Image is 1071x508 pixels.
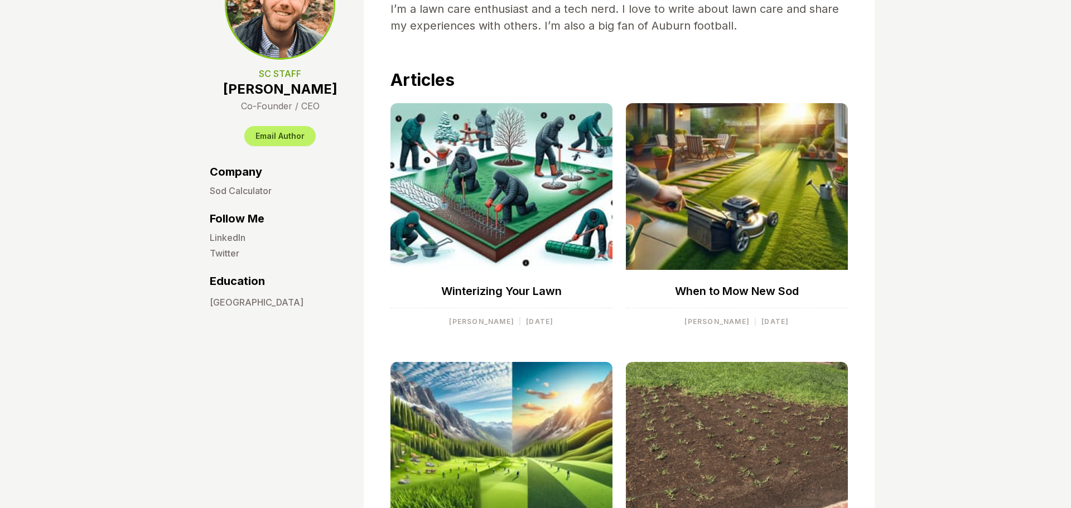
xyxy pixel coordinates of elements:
[449,317,514,326] span: [PERSON_NAME]
[210,211,350,226] h3: Follow Me
[761,317,789,326] span: [DATE]
[626,103,848,270] img: When to Mow New Sod
[210,184,350,197] a: Sod Calculator
[244,126,316,146] a: Email Author
[210,164,350,180] h3: Company
[390,1,848,34] p: I’m a lawn care enthusiast and a tech nerd. I love to write about lawn care and share my experien...
[390,70,848,90] h2: Articles
[750,317,761,326] span: |
[210,246,350,260] a: Twitter
[514,317,526,326] span: |
[210,67,350,80] span: SC Staff
[390,283,612,299] p: Winterizing Your Lawn
[210,231,350,244] a: LinkedIn
[210,296,350,309] a: [GEOGRAPHIC_DATA]
[210,273,350,289] h3: Education
[626,103,848,335] a: When to Mow New SodWhen to Mow New Sod[PERSON_NAME]|[DATE]
[626,283,848,299] p: When to Mow New Sod
[210,99,350,113] span: Co-Founder / CEO
[390,103,612,335] a: Winterizing Your LawnWinterizing Your Lawn[PERSON_NAME]|[DATE]
[390,103,612,270] img: Winterizing Your Lawn
[210,80,350,98] h1: [PERSON_NAME]
[526,317,553,326] span: [DATE]
[684,317,750,326] span: [PERSON_NAME]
